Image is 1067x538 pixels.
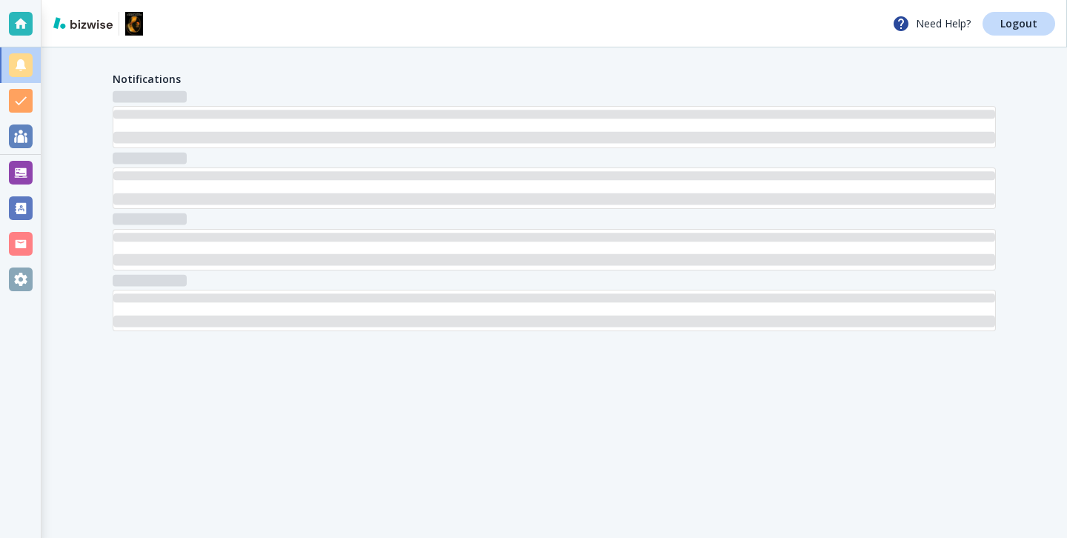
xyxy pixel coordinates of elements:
[892,15,971,33] p: Need Help?
[1000,19,1037,29] p: Logout
[125,12,143,36] img: Black Independent Filmmakers Association
[113,71,181,87] h4: Notifications
[53,17,113,29] img: bizwise
[983,12,1055,36] a: Logout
